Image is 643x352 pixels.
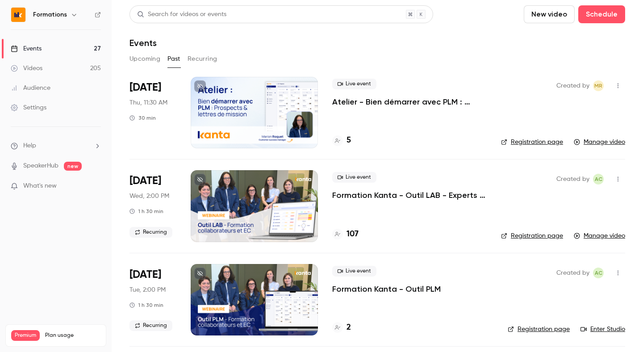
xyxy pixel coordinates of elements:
a: Enter Studio [580,325,625,334]
a: Formation Kanta - Outil LAB - Experts Comptables & Collaborateurs [332,190,487,201]
a: Manage video [574,138,625,147]
div: Sep 10 Wed, 2:00 PM (Europe/Paris) [129,170,176,242]
span: new [64,162,82,171]
button: Recurring [188,52,217,66]
iframe: Noticeable Trigger [90,182,101,190]
div: Settings [11,103,46,112]
button: Past [167,52,180,66]
span: AC [595,174,602,184]
h1: Events [129,38,157,48]
a: Formation Kanta - Outil PLM [332,284,441,294]
span: AC [595,268,602,278]
span: Live event [332,172,376,183]
button: New video [524,5,575,23]
span: Created by [556,80,589,91]
a: 107 [332,228,359,240]
div: Videos [11,64,42,73]
a: Registration page [501,138,563,147]
h6: Formations [33,10,67,19]
h4: 5 [347,134,351,147]
h4: 2 [347,322,351,334]
span: [DATE] [129,174,161,188]
span: Thu, 11:30 AM [129,98,167,107]
span: Anaïs Cachelou [593,268,604,278]
span: Help [23,141,36,151]
span: Recurring [129,320,172,331]
div: 1 h 30 min [129,302,163,309]
span: Created by [556,174,589,184]
span: MR [594,80,602,91]
span: Marion Roquet [593,80,604,91]
div: Events [11,44,42,53]
a: 5 [332,134,351,147]
span: Tue, 2:00 PM [129,285,166,294]
div: Sep 9 Tue, 2:00 PM (Europe/Paris) [129,264,176,335]
span: Created by [556,268,589,278]
div: 30 min [129,114,156,122]
div: 1 h 30 min [129,208,163,215]
a: Registration page [508,325,570,334]
span: [DATE] [129,80,161,95]
span: [DATE] [129,268,161,282]
button: Schedule [578,5,625,23]
span: Anaïs Cachelou [593,174,604,184]
span: Live event [332,266,376,277]
div: Search for videos or events [137,10,226,19]
span: Wed, 2:00 PM [129,192,169,201]
li: help-dropdown-opener [11,141,101,151]
h4: 107 [347,228,359,240]
a: SpeakerHub [23,161,58,171]
div: Sep 11 Thu, 11:30 AM (Europe/Paris) [129,77,176,148]
div: Audience [11,84,50,92]
span: Premium [11,330,40,341]
button: Upcoming [129,52,160,66]
a: Registration page [501,231,563,240]
a: Manage video [574,231,625,240]
a: Atelier - Bien démarrer avec PLM : Prospects & lettres de mission [332,96,487,107]
span: Plan usage [45,332,100,339]
a: 2 [332,322,351,334]
span: Recurring [129,227,172,238]
span: Live event [332,79,376,89]
span: What's new [23,181,57,191]
img: Formations [11,8,25,22]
